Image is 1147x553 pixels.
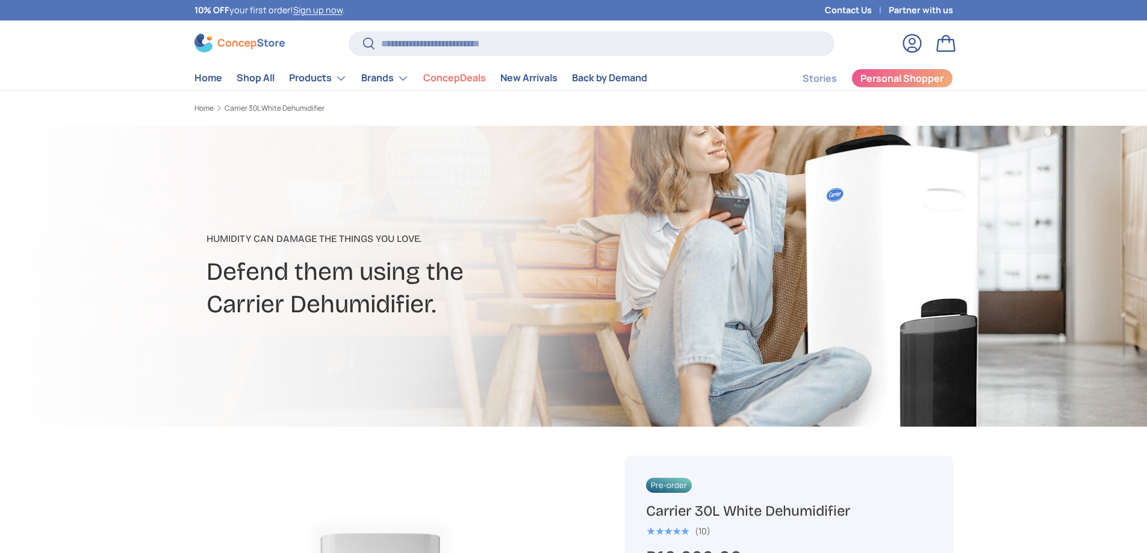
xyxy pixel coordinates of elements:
[423,66,486,90] a: ConcepDeals
[207,232,669,246] p: Humidity can damage the things you love.
[825,4,889,17] a: Contact Us
[361,66,409,90] a: Brands
[646,478,692,493] span: Pre-order
[774,66,953,90] nav: Secondary
[207,256,669,321] h2: Defend them using the Carrier Dehumidifier.
[646,526,689,537] div: 5.0 out of 5.0 stars
[860,73,943,83] span: Personal Shopper
[572,66,647,90] a: Back by Demand
[695,527,710,536] div: (10)
[282,66,354,90] summary: Products
[194,66,647,90] nav: Primary
[194,66,222,90] a: Home
[500,66,558,90] a: New Arrivals
[646,524,710,537] a: 5.0 out of 5.0 stars (10)
[225,105,325,112] a: Carrier 30L White Dehumidifier
[194,105,214,112] a: Home
[194,34,285,52] img: ConcepStore
[354,66,416,90] summary: Brands
[293,4,343,16] a: Sign up now
[646,502,931,521] h1: Carrier 30L White Dehumidifier
[889,4,953,17] a: Partner with us
[194,4,345,17] p: your first order! .
[194,103,597,114] nav: Breadcrumbs
[194,4,229,16] strong: 10% OFF
[851,69,953,88] a: Personal Shopper
[803,67,837,90] a: Stories
[289,66,347,90] a: Products
[237,66,275,90] a: Shop All
[646,525,689,537] span: ★★★★★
